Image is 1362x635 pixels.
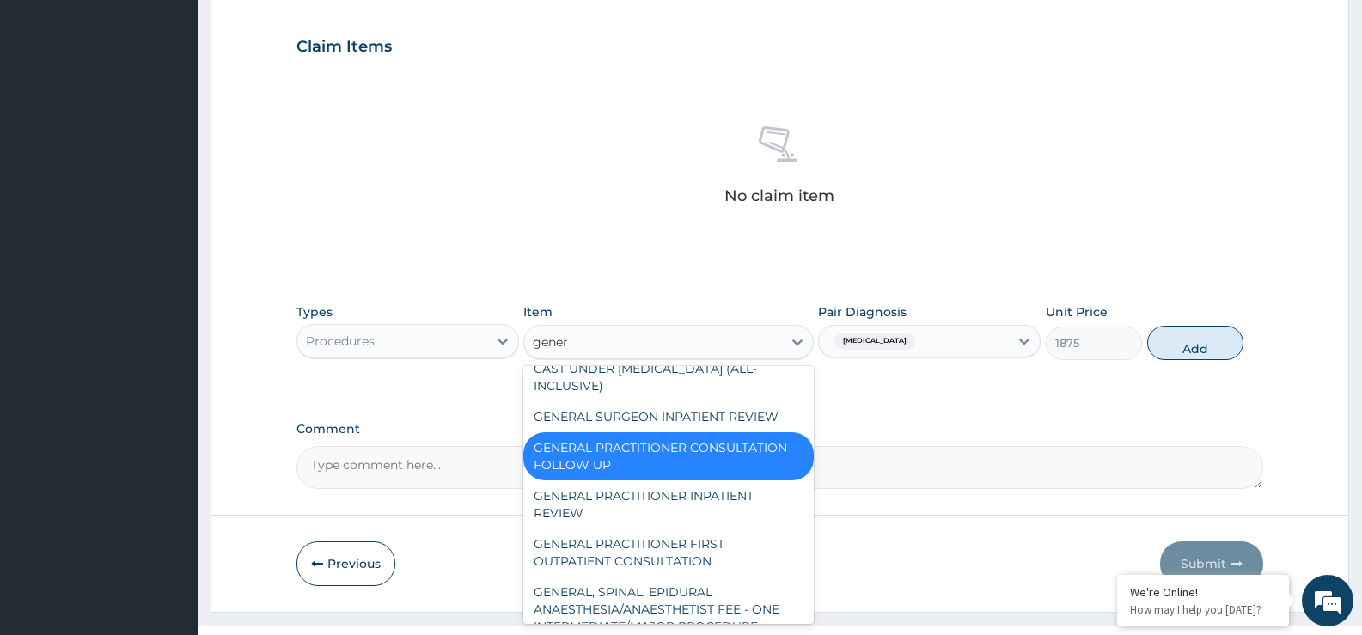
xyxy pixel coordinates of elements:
[523,432,813,480] div: GENERAL PRACTITIONER CONSULTATION FOLLOW UP
[306,333,375,350] div: Procedures
[296,305,333,320] label: Types
[1147,326,1243,360] button: Add
[523,528,813,577] div: GENERAL PRACTITIONER FIRST OUTPATIENT CONSULTATION
[818,303,907,321] label: Pair Diagnosis
[1130,602,1276,617] p: How may I help you today?
[1160,541,1263,586] button: Submit
[724,187,834,205] p: No claim item
[9,439,327,499] textarea: Type your message and hit 'Enter'
[296,541,395,586] button: Previous
[523,401,813,432] div: GENERAL SURGEON INPATIENT REVIEW
[89,96,289,119] div: Chat with us now
[1046,303,1108,321] label: Unit Price
[282,9,323,50] div: Minimize live chat window
[296,422,1263,437] label: Comment
[296,38,392,57] h3: Claim Items
[32,86,70,129] img: d_794563401_company_1708531726252_794563401
[523,480,813,528] div: GENERAL PRACTITIONER INPATIENT REVIEW
[100,201,237,375] span: We're online!
[834,333,915,350] span: [MEDICAL_DATA]
[523,303,553,321] label: Item
[1130,584,1276,600] div: We're Online!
